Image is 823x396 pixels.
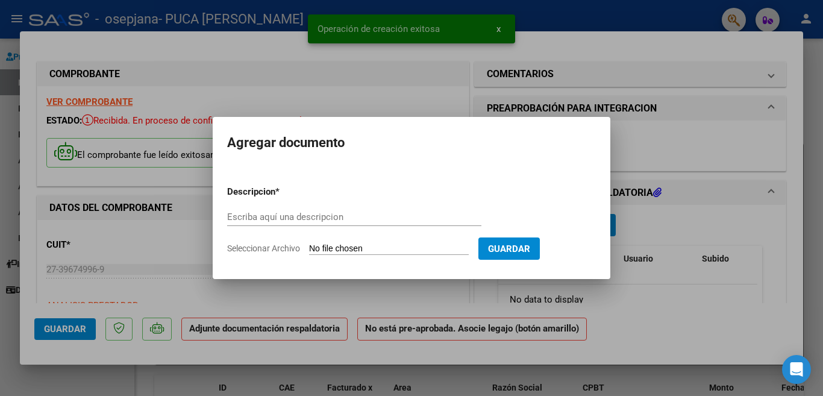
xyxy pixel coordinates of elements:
[782,355,811,384] div: Open Intercom Messenger
[227,244,300,253] span: Seleccionar Archivo
[227,131,596,154] h2: Agregar documento
[227,185,338,199] p: Descripcion
[478,237,540,260] button: Guardar
[488,244,530,254] span: Guardar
